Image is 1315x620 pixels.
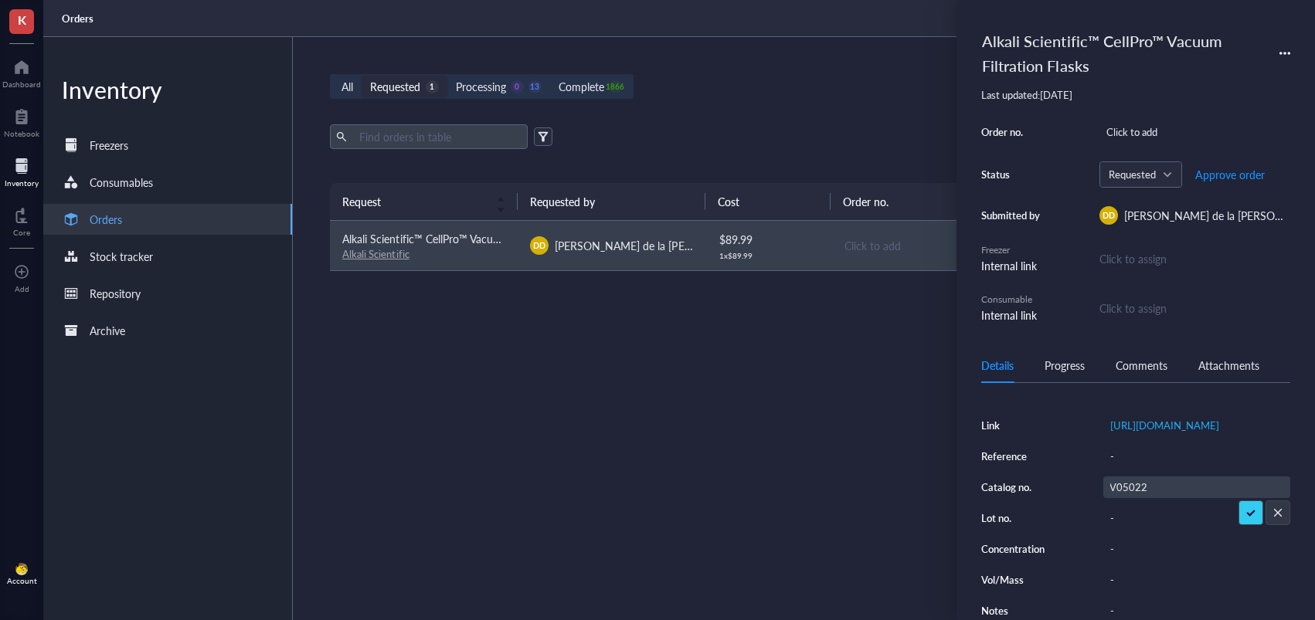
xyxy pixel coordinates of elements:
[981,293,1043,307] div: Consumable
[609,80,622,93] div: 1866
[90,322,125,339] div: Archive
[43,204,292,235] a: Orders
[330,183,518,220] th: Request
[341,78,353,95] div: All
[1103,209,1115,222] span: DD
[981,125,1043,139] div: Order no.
[1099,121,1290,143] div: Click to add
[533,239,545,252] span: DD
[844,237,1006,254] div: Click to add
[831,183,1018,220] th: Order no.
[511,80,524,93] div: 0
[13,203,30,237] a: Core
[981,88,1290,102] div: Last updated: [DATE]
[981,168,1043,181] div: Status
[981,307,1043,324] div: Internal link
[1110,418,1219,432] a: [URL][DOMAIN_NAME]
[62,12,97,25] a: Orders
[15,563,28,575] img: da48f3c6-a43e-4a2d-aade-5eac0d93827f.jpeg
[4,104,39,138] a: Notebook
[1045,357,1085,374] div: Progress
[1103,507,1290,529] div: -
[13,228,30,237] div: Core
[330,74,633,99] div: segmented control
[981,257,1043,274] div: Internal link
[981,573,1060,587] div: Vol/Mass
[1103,569,1290,591] div: -
[975,25,1270,82] div: Alkali Scientific™ CellPro™ Vacuum Filtration Flasks
[1103,446,1290,467] div: -
[5,154,39,188] a: Inventory
[1116,357,1167,374] div: Comments
[981,511,1060,525] div: Lot no.
[1099,250,1290,267] div: Click to assign
[4,129,39,138] div: Notebook
[342,246,409,261] a: Alkali Scientific
[528,80,542,93] div: 13
[1194,162,1266,187] button: Approve order
[43,278,292,309] a: Repository
[2,55,41,89] a: Dashboard
[981,542,1060,556] div: Concentration
[342,231,586,246] span: Alkali Scientific™ CellPro™ Vacuum Filtration Flasks
[18,10,26,29] span: K
[981,357,1014,374] div: Details
[426,80,439,93] div: 1
[7,576,37,585] div: Account
[90,174,153,191] div: Consumables
[981,243,1043,257] div: Freezer
[981,604,1060,618] div: Notes
[353,125,522,148] input: Find orders in table
[981,480,1060,494] div: Catalog no.
[981,418,1060,432] div: Link
[15,284,29,293] div: Add
[43,167,292,198] a: Consumables
[43,130,292,161] a: Freezers
[43,74,292,105] div: Inventory
[43,315,292,346] a: Archive
[518,183,705,220] th: Requested by
[559,78,604,95] div: Complete
[43,241,292,272] a: Stock tracker
[370,78,420,95] div: Requested
[1109,168,1170,181] span: Requested
[831,221,1018,271] td: Click to add
[981,449,1060,463] div: Reference
[981,208,1043,222] div: Submitted by
[90,248,153,265] div: Stock tracker
[1195,168,1265,181] span: Approve order
[2,80,41,89] div: Dashboard
[719,251,818,260] div: 1 x $ 89.99
[90,137,128,154] div: Freezers
[1198,357,1259,374] div: Attachments
[456,78,506,95] div: Processing
[705,183,831,220] th: Cost
[90,211,122,228] div: Orders
[90,285,141,302] div: Repository
[342,193,487,210] span: Request
[1099,300,1290,317] div: Click to assign
[5,178,39,188] div: Inventory
[555,238,753,253] span: [PERSON_NAME] de la [PERSON_NAME]
[1103,538,1290,560] div: -
[719,231,818,248] div: $ 89.99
